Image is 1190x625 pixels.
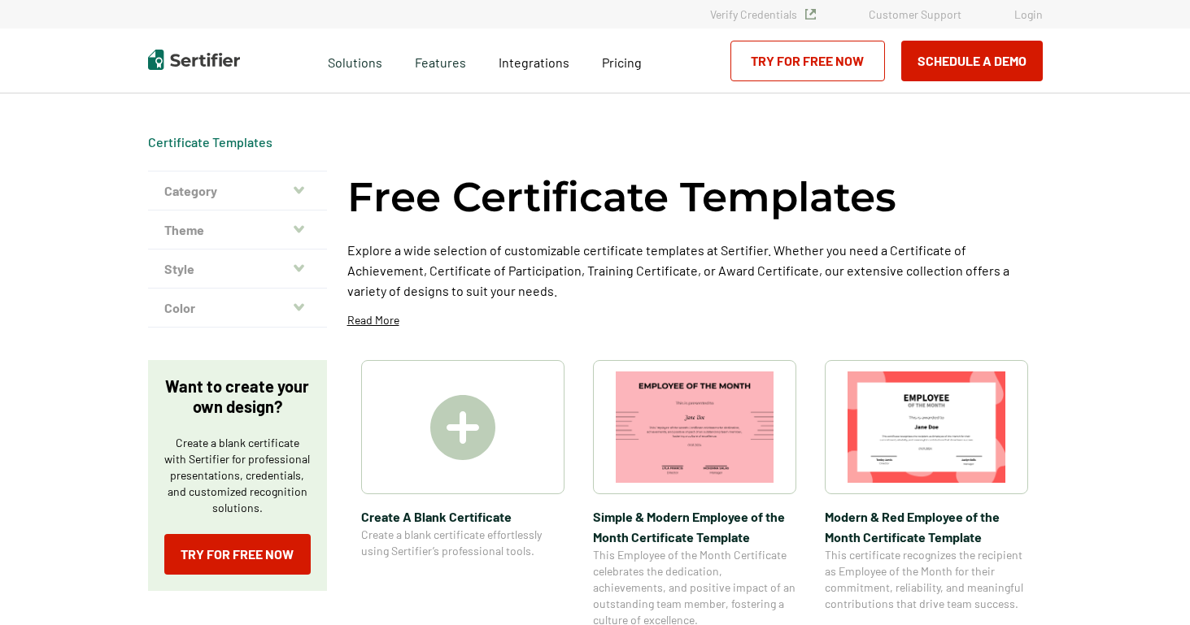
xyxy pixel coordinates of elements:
[361,506,564,527] span: Create A Blank Certificate
[499,54,569,70] span: Integrations
[430,395,495,460] img: Create A Blank Certificate
[148,50,240,70] img: Sertifier | Digital Credentialing Platform
[825,547,1028,612] span: This certificate recognizes the recipient as Employee of the Month for their commitment, reliabil...
[164,534,311,575] a: Try for Free Now
[347,171,896,224] h1: Free Certificate Templates
[1014,7,1043,21] a: Login
[710,7,816,21] a: Verify Credentials
[164,376,311,417] p: Want to create your own design?
[499,50,569,71] a: Integrations
[347,240,1043,301] p: Explore a wide selection of customizable certificate templates at Sertifier. Whether you need a C...
[148,171,327,211] button: Category
[805,9,816,20] img: Verified
[869,7,961,21] a: Customer Support
[148,134,272,150] a: Certificate Templates
[361,527,564,559] span: Create a blank certificate effortlessly using Sertifier’s professional tools.
[616,371,774,483] img: Simple & Modern Employee of the Month Certificate Template
[415,50,466,71] span: Features
[602,54,642,70] span: Pricing
[148,289,327,328] button: Color
[164,435,311,516] p: Create a blank certificate with Sertifier for professional presentations, credentials, and custom...
[148,211,327,250] button: Theme
[593,506,796,547] span: Simple & Modern Employee of the Month Certificate Template
[148,250,327,289] button: Style
[848,371,1005,483] img: Modern & Red Employee of the Month Certificate Template
[328,50,382,71] span: Solutions
[148,134,272,150] div: Breadcrumb
[825,506,1028,547] span: Modern & Red Employee of the Month Certificate Template
[347,312,399,328] p: Read More
[730,41,885,81] a: Try for Free Now
[602,50,642,71] a: Pricing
